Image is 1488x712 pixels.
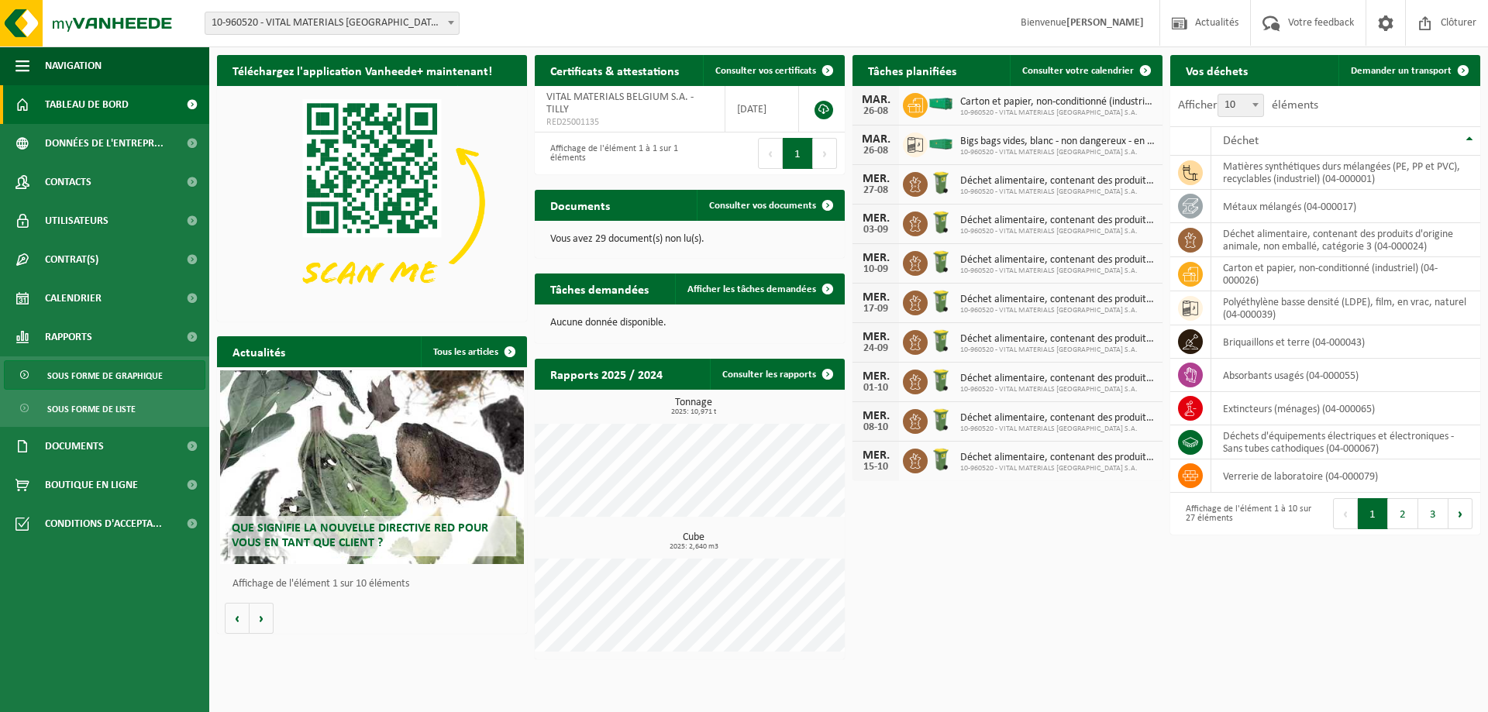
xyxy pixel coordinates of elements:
[675,273,843,304] a: Afficher les tâches demandées
[4,360,205,390] a: Sous forme de graphique
[1388,498,1418,529] button: 2
[542,397,845,416] h3: Tonnage
[45,46,102,85] span: Navigation
[960,373,1155,385] span: Déchet alimentaire, contenant des produits d'origine animale, non emballé, catég...
[45,318,92,356] span: Rapports
[1211,190,1480,223] td: métaux mélangés (04-000017)
[1211,459,1480,493] td: verrerie de laboratoire (04-000079)
[928,407,954,433] img: WB-0140-HPE-GN-50
[1178,497,1317,531] div: Affichage de l'élément 1 à 10 sur 27 éléments
[232,579,519,590] p: Affichage de l'élément 1 sur 10 éléments
[960,96,1155,108] span: Carton et papier, non-conditionné (industriel)
[421,336,525,367] a: Tous les articles
[4,394,205,423] a: Sous forme de liste
[542,136,682,170] div: Affichage de l'élément 1 à 1 sur 1 éléments
[928,136,954,150] img: HK-XC-30-GN-00
[45,201,108,240] span: Utilisateurs
[535,190,625,220] h2: Documents
[1211,291,1480,325] td: polyéthylène basse densité (LDPE), film, en vrac, naturel (04-000039)
[1333,498,1358,529] button: Previous
[550,234,829,245] p: Vous avez 29 document(s) non lu(s).
[1448,498,1472,529] button: Next
[217,86,527,318] img: Download de VHEPlus App
[546,91,694,115] span: VITAL MATERIALS BELGIUM S.A. - TILLY
[960,346,1155,355] span: 10-960520 - VITAL MATERIALS [GEOGRAPHIC_DATA] S.A.
[860,146,891,157] div: 26-08
[960,267,1155,276] span: 10-960520 - VITAL MATERIALS [GEOGRAPHIC_DATA] S.A.
[703,55,843,86] a: Consulter vos certificats
[928,249,954,275] img: WB-0140-HPE-GN-50
[725,86,799,132] td: [DATE]
[860,370,891,383] div: MER.
[860,383,891,394] div: 01-10
[1010,55,1161,86] a: Consulter votre calendrier
[45,466,138,504] span: Boutique en ligne
[758,138,783,169] button: Previous
[1211,325,1480,359] td: briquaillons et terre (04-000043)
[710,359,843,390] a: Consulter les rapports
[928,367,954,394] img: WB-0140-HPE-GN-50
[1211,392,1480,425] td: extincteurs (ménages) (04-000065)
[542,532,845,551] h3: Cube
[928,288,954,315] img: WB-0140-HPE-GN-50
[535,273,664,304] h2: Tâches demandées
[960,254,1155,267] span: Déchet alimentaire, contenant des produits d'origine animale, non emballé, catég...
[860,185,891,196] div: 27-08
[217,55,508,85] h2: Téléchargez l'application Vanheede+ maintenant!
[960,412,1155,425] span: Déchet alimentaire, contenant des produits d'origine animale, non emballé, catég...
[852,55,972,85] h2: Tâches planifiées
[960,385,1155,394] span: 10-960520 - VITAL MATERIALS [GEOGRAPHIC_DATA] S.A.
[860,449,891,462] div: MER.
[542,543,845,551] span: 2025: 2,640 m3
[860,106,891,117] div: 26-08
[1338,55,1479,86] a: Demander un transport
[45,163,91,201] span: Contacts
[960,227,1155,236] span: 10-960520 - VITAL MATERIALS [GEOGRAPHIC_DATA] S.A.
[960,215,1155,227] span: Déchet alimentaire, contenant des produits d'origine animale, non emballé, catég...
[860,291,891,304] div: MER.
[1358,498,1388,529] button: 1
[1211,425,1480,459] td: déchets d'équipements électriques et électroniques - Sans tubes cathodiques (04-000067)
[960,136,1155,148] span: Bigs bags vides, blanc - non dangereux - en vrac
[232,522,488,549] span: Que signifie la nouvelle directive RED pour vous en tant que client ?
[205,12,459,34] span: 10-960520 - VITAL MATERIALS BELGIUM S.A. - TILLY
[45,504,162,543] span: Conditions d'accepta...
[550,318,829,328] p: Aucune donnée disponible.
[860,133,891,146] div: MAR.
[45,124,164,163] span: Données de l'entrepr...
[928,209,954,236] img: WB-0140-HPE-GN-50
[1178,99,1318,112] label: Afficher éléments
[860,173,891,185] div: MER.
[960,294,1155,306] span: Déchet alimentaire, contenant des produits d'origine animale, non emballé, catég...
[542,408,845,416] span: 2025: 10,971 t
[960,333,1155,346] span: Déchet alimentaire, contenant des produits d'origine animale, non emballé, catég...
[225,603,250,634] button: Vorige
[928,170,954,196] img: WB-0140-HPE-GN-50
[1211,257,1480,291] td: carton et papier, non-conditionné (industriel) (04-000026)
[960,108,1155,118] span: 10-960520 - VITAL MATERIALS [GEOGRAPHIC_DATA] S.A.
[45,427,104,466] span: Documents
[960,306,1155,315] span: 10-960520 - VITAL MATERIALS [GEOGRAPHIC_DATA] S.A.
[205,12,460,35] span: 10-960520 - VITAL MATERIALS BELGIUM S.A. - TILLY
[546,116,713,129] span: RED25001135
[697,190,843,221] a: Consulter vos documents
[960,175,1155,187] span: Déchet alimentaire, contenant des produits d'origine animale, non emballé, catég...
[860,264,891,275] div: 10-09
[1218,94,1264,117] span: 10
[535,359,678,389] h2: Rapports 2025 / 2024
[928,328,954,354] img: WB-0140-HPE-GN-50
[960,425,1155,434] span: 10-960520 - VITAL MATERIALS [GEOGRAPHIC_DATA] S.A.
[960,148,1155,157] span: 10-960520 - VITAL MATERIALS [GEOGRAPHIC_DATA] S.A.
[250,603,274,634] button: Volgende
[960,187,1155,197] span: 10-960520 - VITAL MATERIALS [GEOGRAPHIC_DATA] S.A.
[860,331,891,343] div: MER.
[217,336,301,366] h2: Actualités
[1211,156,1480,190] td: matières synthétiques durs mélangées (PE, PP et PVC), recyclables (industriel) (04-000001)
[715,66,816,76] span: Consulter vos certificats
[1022,66,1134,76] span: Consulter votre calendrier
[860,304,891,315] div: 17-09
[45,85,129,124] span: Tableau de bord
[45,279,102,318] span: Calendrier
[687,284,816,294] span: Afficher les tâches demandées
[1211,359,1480,392] td: absorbants usagés (04-000055)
